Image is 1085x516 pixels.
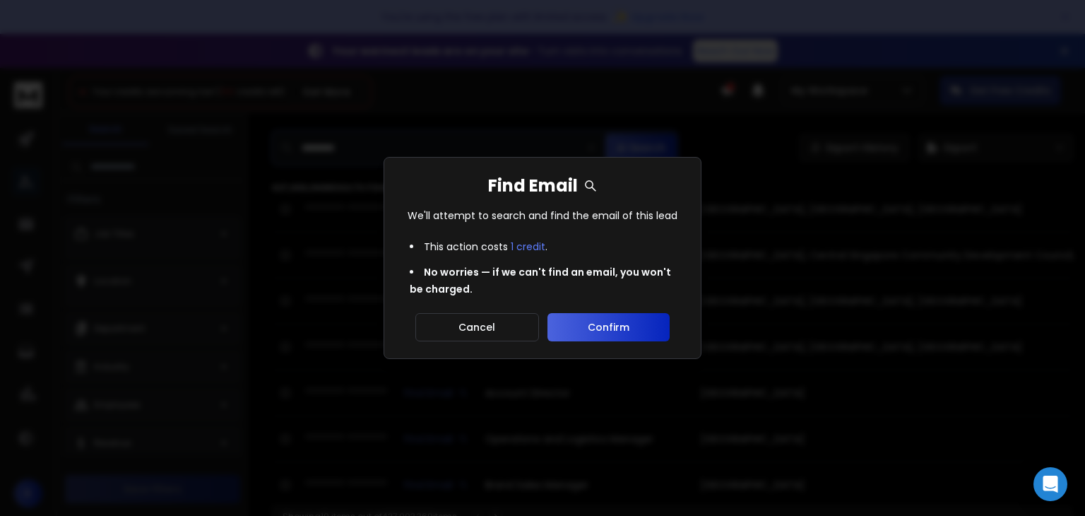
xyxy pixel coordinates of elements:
[415,313,539,341] button: Cancel
[488,175,598,197] h1: Find Email
[401,234,684,259] li: This action costs .
[547,313,670,341] button: Confirm
[1033,467,1067,501] div: Open Intercom Messenger
[408,209,677,223] p: We'll attempt to search and find the email of this lead
[511,240,545,254] span: 1 credit
[401,259,684,302] li: No worries — if we can't find an email, you won't be charged.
